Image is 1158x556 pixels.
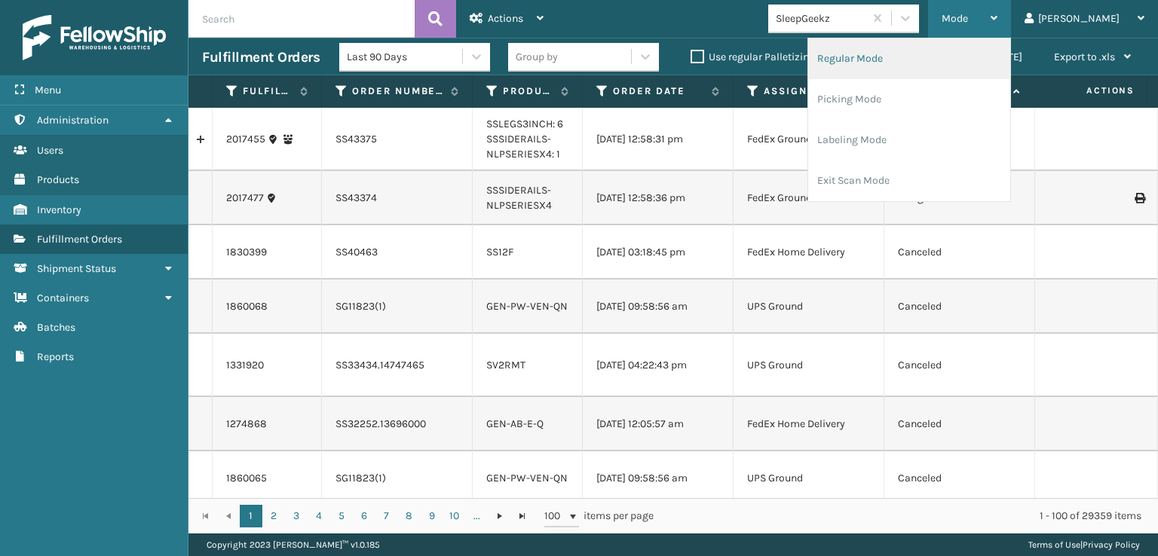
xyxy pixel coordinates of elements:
span: Actions [1039,78,1144,103]
a: SSSIDERAILS-NLPSERIESX4: 1 [486,133,560,160]
a: GEN-AB-E-Q [486,417,544,430]
a: 1860065 [226,471,267,486]
span: Inventory [37,203,81,216]
a: 6 [353,505,375,527]
span: Export to .xls [1054,50,1115,63]
span: Users [37,144,63,157]
span: Administration [37,114,109,127]
img: logo [23,15,166,60]
a: 1830399 [226,245,267,260]
label: Order Number [352,84,443,98]
span: 100 [544,509,567,524]
span: Fulfillment Orders [37,233,122,246]
td: FedEx Ground [734,171,884,225]
li: Regular Mode [808,38,1010,79]
td: UPS Ground [734,280,884,334]
td: Canceled [884,334,1035,397]
td: [DATE] 12:05:57 am [583,397,734,451]
span: Menu [35,84,61,96]
p: Copyright 2023 [PERSON_NAME]™ v 1.0.185 [207,533,380,556]
a: 8 [398,505,421,527]
a: SSSIDERAILS-NLPSERIESX4 [486,184,552,212]
td: SS33434.14747465 [322,334,473,397]
label: Assigned Carrier Service [764,84,855,98]
td: SS43374 [322,171,473,225]
a: Go to the last page [511,505,534,527]
td: UPS Ground [734,334,884,397]
td: SS43375 [322,108,473,171]
td: FedEx Home Delivery [734,397,884,451]
span: Go to the next page [494,510,506,522]
a: Privacy Policy [1083,539,1140,550]
div: Group by [516,49,558,65]
label: Use regular Palletizing mode [691,50,844,63]
span: items per page [544,505,654,527]
label: Order Date [613,84,704,98]
span: Batches [37,321,75,334]
span: Reports [37,350,74,363]
a: 2017455 [226,132,265,147]
div: | [1028,533,1140,556]
td: Canceled [884,280,1035,334]
a: SV2RMT [486,359,525,371]
label: Fulfillment Order Id [243,84,293,98]
label: Product SKU [503,84,553,98]
i: Print Label [1135,193,1144,203]
td: [DATE] 04:22:43 pm [583,334,734,397]
a: 1 [240,505,262,527]
li: Picking Mode [808,79,1010,120]
a: SS12F [486,246,513,258]
td: [DATE] 12:58:31 pm [583,108,734,171]
a: 4 [308,505,330,527]
td: SS32252.13696000 [322,397,473,451]
a: 7 [375,505,398,527]
td: FedEx Home Delivery [734,225,884,280]
td: SS40463 [322,225,473,280]
a: Go to the next page [489,505,511,527]
td: [DATE] 09:58:56 am [583,451,734,506]
a: 5 [330,505,353,527]
span: Containers [37,292,89,304]
td: Canceled [884,451,1035,506]
a: GEN-PW-VEN-QN [486,472,568,484]
td: [DATE] 12:58:36 pm [583,171,734,225]
div: SleepGeekz [776,11,865,26]
a: SSLEGS3INCH: 6 [486,118,563,130]
td: [DATE] 03:18:45 pm [583,225,734,280]
td: Canceled [884,225,1035,280]
div: Last 90 Days [347,49,464,65]
td: SG11823(1) [322,280,473,334]
a: 1331920 [226,358,264,373]
div: 1 - 100 of 29359 items [675,509,1141,524]
td: Canceled [884,397,1035,451]
a: Terms of Use [1028,539,1080,550]
span: Shipment Status [37,262,116,275]
a: 1274868 [226,417,267,432]
td: UPS Ground [734,451,884,506]
a: 2017477 [226,191,264,206]
a: 10 [443,505,466,527]
a: 2 [262,505,285,527]
a: 1860068 [226,299,268,314]
td: FedEx Ground [734,108,884,171]
span: Products [37,173,79,186]
li: Exit Scan Mode [808,160,1010,201]
li: Labeling Mode [808,120,1010,160]
span: Actions [488,12,523,25]
h3: Fulfillment Orders [202,48,320,66]
a: 3 [285,505,308,527]
a: ... [466,505,489,527]
span: Mode [942,12,968,25]
td: [DATE] 09:58:56 am [583,280,734,334]
a: 9 [421,505,443,527]
span: Go to the last page [516,510,528,522]
a: GEN-PW-VEN-QN [486,300,568,313]
td: SG11823(1) [322,451,473,506]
